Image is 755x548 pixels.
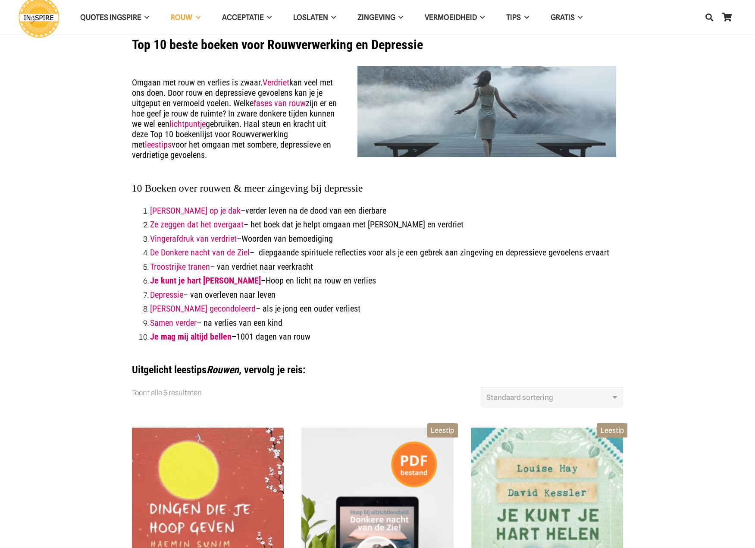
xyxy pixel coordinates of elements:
a: LoslatenLoslaten Menu [282,6,347,28]
h2: 10 Boeken over rouwen & meer zingeving bij depressie [132,171,616,194]
a: VERMOEIDHEIDVERMOEIDHEID Menu [414,6,495,28]
a: ZingevingZingeving Menu [347,6,414,28]
a: lichtpuntje [169,119,206,129]
a: QUOTES INGSPIREQUOTES INGSPIRE Menu [69,6,160,28]
a: Verdriet [263,77,289,88]
span: Woorden van bemoediging [241,233,333,244]
span: et boek dat je helpt omgaan met [PERSON_NAME] en verdriet [255,219,464,230]
h5: – van verdriet naar veerkracht [150,261,616,272]
span: VERMOEIDHEID Menu [477,6,485,28]
h5: – als je jong een ouder verliest [150,303,616,314]
span: – h [150,219,255,230]
a: Zoeken [701,6,718,28]
h5: – na verlies van een kind [150,318,616,328]
a: ROUWROUW Menu [160,6,211,28]
img: Inspiratie en tips bij een gemis aan zingeving voor meer zingeving en lichtpuntjes op je pad naar... [357,66,616,157]
a: Samen verder [150,318,197,328]
a: GRATISGRATIS Menu [540,6,593,28]
select: Winkelbestelling [480,387,623,408]
strong: Uitgelicht leestips , vervolg je reis: [132,364,306,376]
span: GRATIS [551,13,575,22]
h5: – van overleven naar leven [150,290,616,300]
h5: Hoop en licht na rouw en verlies [150,275,616,286]
a: [PERSON_NAME] gecondoleerd [150,303,256,314]
a: Vingerafdruk van verdriet [150,233,237,244]
a: [PERSON_NAME] op je dak [150,205,241,216]
p: Toont alle 5 resultaten [132,387,202,398]
a: AcceptatieAcceptatie Menu [211,6,282,28]
span: TIPS [506,13,521,22]
span: ROUW Menu [192,6,200,28]
h1: Top 10 beste boeken voor Rouwverwerking en Depressie [132,35,616,55]
a: Troostrijke tranen [150,261,210,272]
a: Ze zeggen dat het overgaat [150,219,244,230]
a: Je mag mij altijd bellen [150,331,232,342]
a: De Donkere nacht van de Ziel [150,247,250,258]
span: Loslaten Menu [328,6,336,28]
span: QUOTES INGSPIRE [80,13,141,22]
h5: Omgaan met rouw en verlies is zwaar. kan veel met ons doen. Door rouw en depressieve gevoelens ka... [132,66,616,160]
a: leestips [145,139,172,150]
em: Rouwen [207,364,239,376]
span: VERMOEIDHEID [425,13,477,22]
h5: – diepgaande spirituele reflecties voor als je een gebrek aan zingeving en depressieve gevoelens ... [150,247,616,258]
strong: – [150,275,266,286]
span: Acceptatie [222,13,264,22]
span: Zingeving [357,13,395,22]
span: Acceptatie Menu [264,6,272,28]
span: TIPS Menu [521,6,529,28]
span: 1001 dagen van rouw [236,331,310,342]
span: verder leven na de dood van een dierbare [245,205,386,216]
a: TIPSTIPS Menu [495,6,539,28]
span: – [150,233,241,244]
span: Zingeving Menu [395,6,403,28]
a: fases van rouw [254,98,306,108]
span: GRATIS Menu [575,6,583,28]
span: – [150,331,236,342]
span: – [150,205,245,216]
a: Je kunt je hart [PERSON_NAME] [150,275,261,286]
span: Loslaten [293,13,328,22]
span: ROUW [171,13,192,22]
a: Depressie [150,290,183,300]
span: QUOTES INGSPIRE Menu [141,6,149,28]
